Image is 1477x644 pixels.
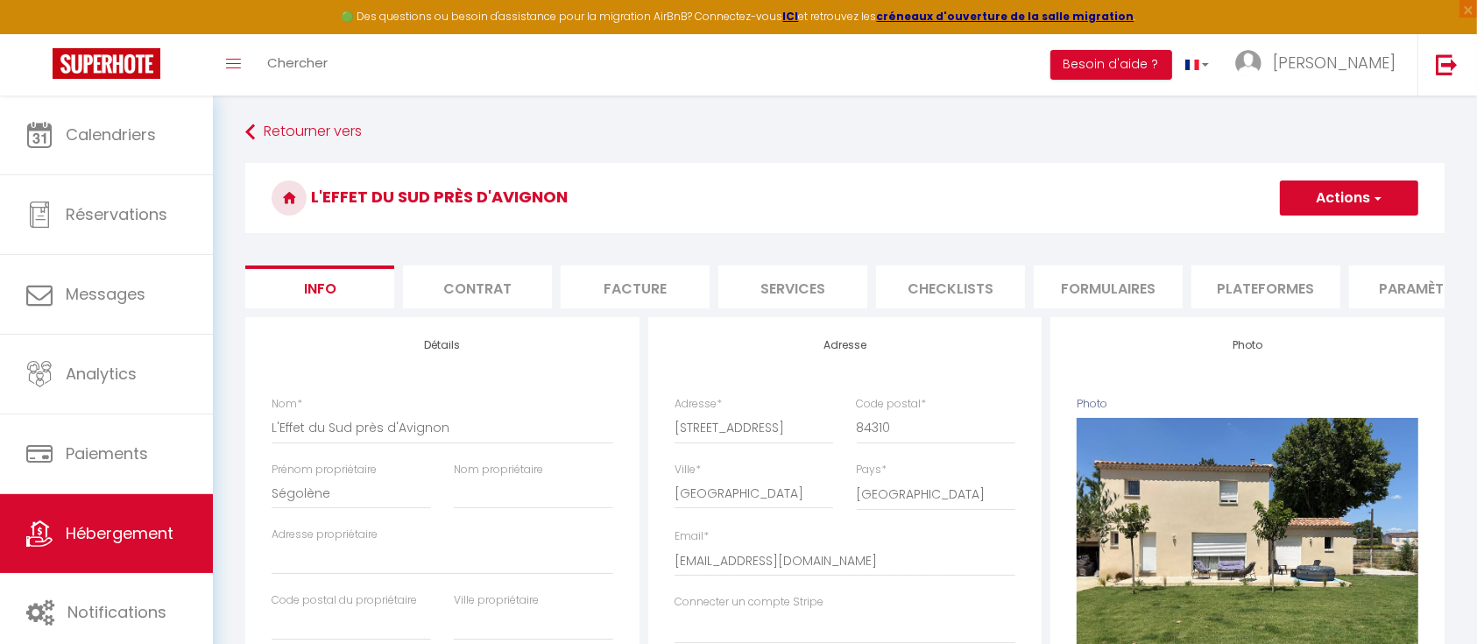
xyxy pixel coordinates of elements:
[1222,34,1417,96] a: ... [PERSON_NAME]
[66,124,156,145] span: Calendriers
[245,163,1445,233] h3: L'Effet du Sud près d'Avignon
[675,339,1016,351] h4: Adresse
[783,9,799,24] a: ICI
[1077,339,1418,351] h4: Photo
[1077,396,1107,413] label: Photo
[245,265,394,308] li: Info
[454,592,539,609] label: Ville propriétaire
[66,522,173,544] span: Hébergement
[454,462,543,478] label: Nom propriétaire
[245,117,1445,148] a: Retourner vers
[272,462,377,478] label: Prénom propriétaire
[675,462,701,478] label: Ville
[1235,50,1261,76] img: ...
[272,527,378,543] label: Adresse propriétaire
[267,53,328,72] span: Chercher
[14,7,67,60] button: Ouvrir le widget de chat LiveChat
[857,462,887,478] label: Pays
[675,396,722,413] label: Adresse
[254,34,341,96] a: Chercher
[1280,180,1418,216] button: Actions
[876,265,1025,308] li: Checklists
[1050,50,1172,80] button: Besoin d'aide ?
[857,396,927,413] label: Code postal
[718,265,867,308] li: Services
[403,265,552,308] li: Contrat
[1034,265,1183,308] li: Formulaires
[1273,52,1396,74] span: [PERSON_NAME]
[272,339,613,351] h4: Détails
[561,265,710,308] li: Facture
[272,396,302,413] label: Nom
[66,203,167,225] span: Réservations
[67,601,166,623] span: Notifications
[1436,53,1458,75] img: logout
[66,283,145,305] span: Messages
[66,442,148,464] span: Paiements
[272,592,417,609] label: Code postal du propriétaire
[66,363,137,385] span: Analytics
[1191,265,1340,308] li: Plateformes
[877,9,1134,24] a: créneaux d'ouverture de la salle migration
[53,48,160,79] img: Super Booking
[675,528,709,545] label: Email
[675,594,823,611] label: Connecter un compte Stripe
